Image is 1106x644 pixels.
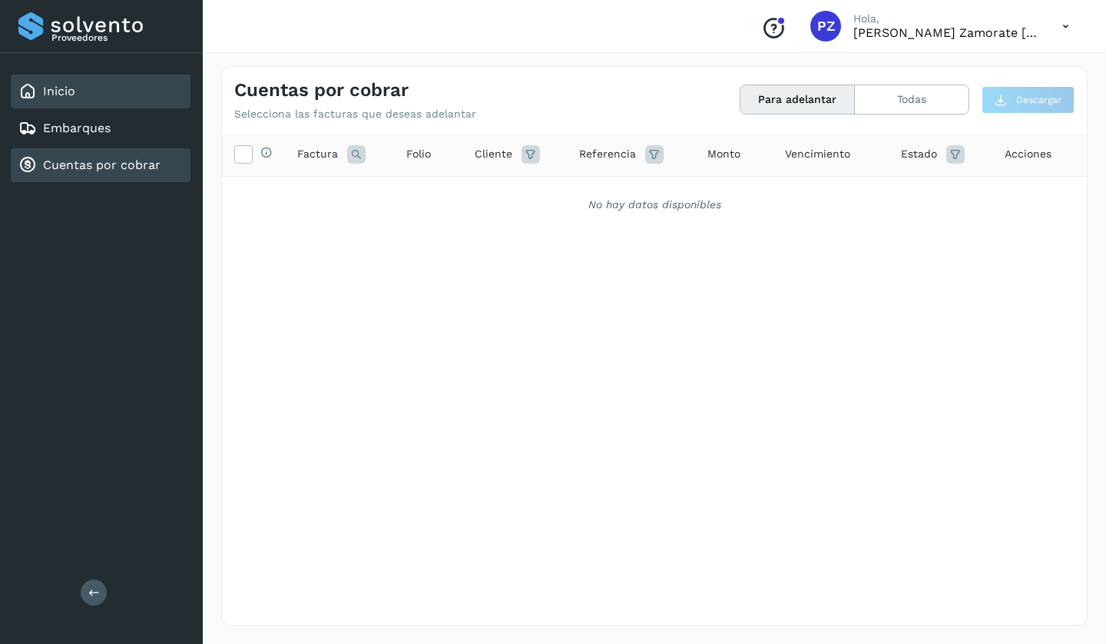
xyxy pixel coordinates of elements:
p: Hola, [853,12,1038,25]
a: Inicio [43,84,75,98]
div: No hay datos disponibles [242,197,1067,213]
button: Todas [855,85,969,114]
div: Cuentas por cobrar [11,148,190,182]
button: Para adelantar [740,85,855,114]
span: Factura [297,146,338,162]
span: Vencimiento [785,146,850,162]
div: Inicio [11,75,190,108]
h4: Cuentas por cobrar [234,79,409,101]
button: Descargar [982,86,1075,114]
span: Estado [901,146,937,162]
p: Proveedores [51,32,184,43]
div: Embarques [11,111,190,145]
span: Acciones [1005,146,1051,162]
a: Embarques [43,121,111,135]
span: Cliente [475,146,512,162]
span: Descargar [1016,93,1061,107]
span: Referencia [579,146,636,162]
span: Monto [707,146,740,162]
a: Cuentas por cobrar [43,158,161,172]
p: Pamela Zamorate Tapia [853,25,1038,40]
span: Folio [406,146,431,162]
p: Selecciona las facturas que deseas adelantar [234,108,476,121]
